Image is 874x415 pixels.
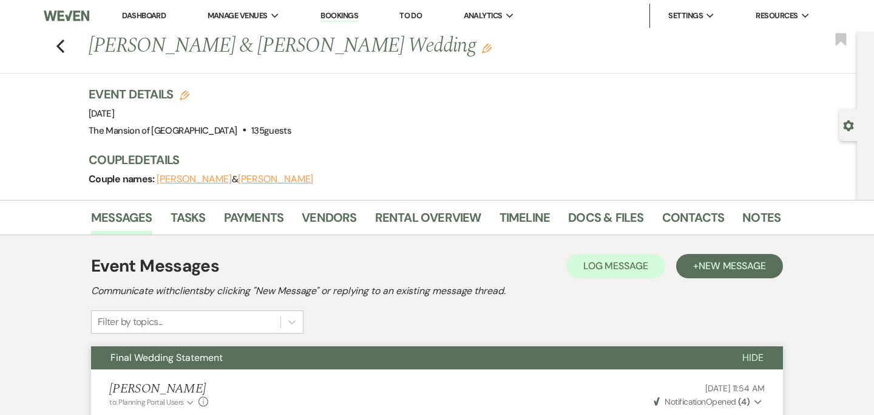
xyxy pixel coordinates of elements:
button: to: Planning Portal Users [109,397,195,408]
button: [PERSON_NAME] [238,174,313,184]
a: Rental Overview [375,208,481,235]
img: Weven Logo [44,3,89,29]
a: Tasks [171,208,206,235]
h1: Event Messages [91,253,219,279]
span: 135 guests [251,125,291,137]
button: [PERSON_NAME] [157,174,232,184]
span: Log Message [583,259,648,272]
h3: Event Details [89,86,291,103]
a: Bookings [320,10,358,22]
h1: [PERSON_NAME] & [PERSON_NAME] Wedding [89,32,632,61]
strong: ( 4 ) [738,396,750,407]
button: Log Message [566,254,665,278]
span: to: Planning Portal Users [109,397,184,407]
span: Manage Venues [208,10,268,22]
div: Filter by topics... [98,315,163,329]
span: The Mansion of [GEOGRAPHIC_DATA] [89,125,237,137]
span: Resources [756,10,798,22]
span: Notification [665,396,705,407]
span: Hide [742,351,764,364]
button: Final Wedding Statement [91,346,723,369]
span: Opened [654,396,750,407]
a: Payments [224,208,284,235]
a: Notes [742,208,781,235]
h2: Communicate with clients by clicking "New Message" or replying to an existing message thread. [91,284,783,298]
button: Open lead details [843,119,854,131]
span: [DATE] [89,108,114,120]
h5: [PERSON_NAME] [109,382,208,397]
a: Dashboard [122,10,166,21]
button: +New Message [676,254,783,278]
span: Final Wedding Statement [110,351,223,364]
span: & [157,173,313,185]
h3: Couple Details [89,151,768,168]
a: Timeline [500,208,550,235]
button: Edit [482,43,492,53]
a: To Do [399,10,422,21]
span: Analytics [464,10,503,22]
button: NotificationOpened (4) [652,396,765,408]
a: Docs & Files [568,208,643,235]
a: Messages [91,208,152,235]
span: [DATE] 11:54 AM [705,383,765,394]
a: Vendors [302,208,356,235]
button: Hide [723,346,783,369]
span: Couple names: [89,173,157,185]
span: Settings [668,10,703,22]
a: Contacts [662,208,725,235]
span: New Message [699,259,766,272]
